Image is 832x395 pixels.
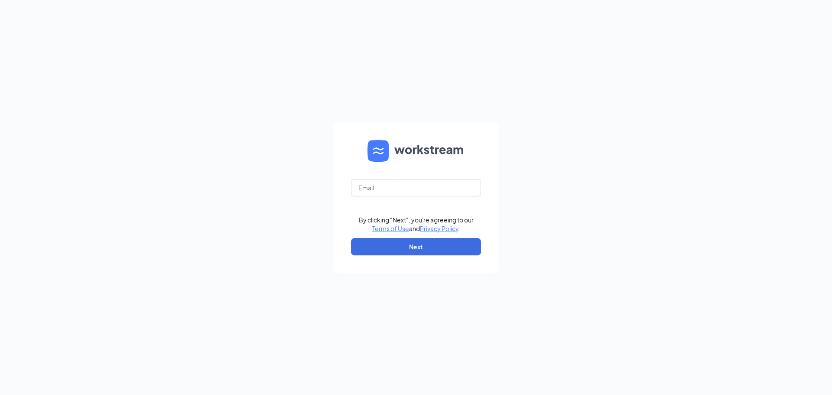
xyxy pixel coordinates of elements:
img: WS logo and Workstream text [367,140,465,162]
button: Next [351,238,481,255]
a: Privacy Policy [420,225,458,232]
div: By clicking "Next", you're agreeing to our and . [359,215,474,233]
input: Email [351,179,481,196]
a: Terms of Use [372,225,409,232]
